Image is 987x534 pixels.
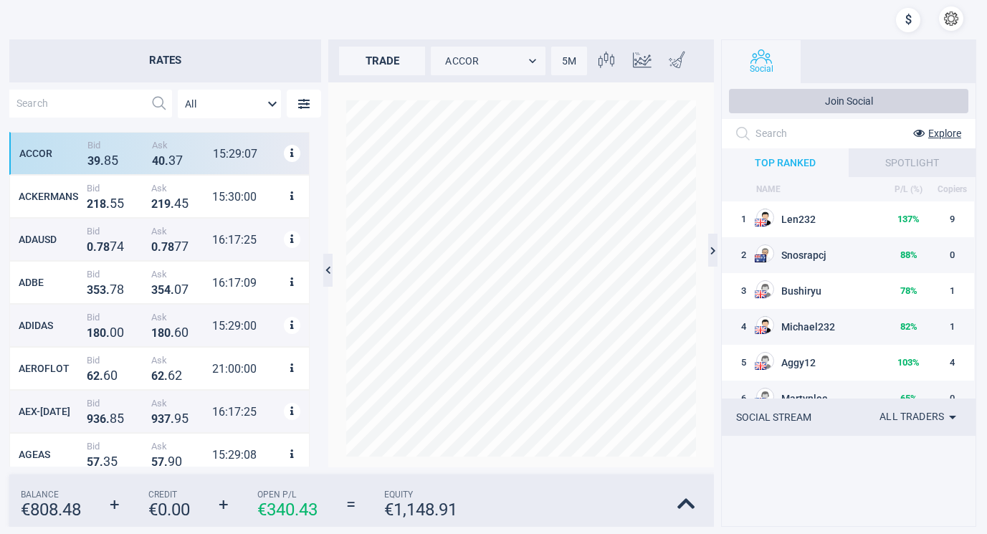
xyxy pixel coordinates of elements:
[755,290,766,298] img: US flag
[110,325,117,340] strong: 0
[181,282,189,297] strong: 7
[151,441,209,452] span: Ask
[93,283,100,297] strong: 5
[825,95,873,107] span: Join Social
[168,454,175,469] strong: 9
[117,239,124,254] strong: 4
[104,153,111,168] strong: 8
[19,320,83,331] div: ADIDAS
[93,412,100,426] strong: 3
[212,448,284,462] div: 15:29:08
[171,197,174,211] strong: .
[930,273,974,309] td: 1
[181,411,189,426] strong: 5
[897,357,920,368] strong: 103 %
[11,7,89,85] img: sirix
[168,153,176,168] strong: 3
[887,177,930,201] th: P/L (%)
[106,283,110,297] strong: .
[897,214,920,224] strong: 137 %
[722,345,754,381] td: 5
[750,64,773,74] span: Social
[87,398,144,409] span: Bid
[148,490,190,500] span: Credit
[165,154,168,168] strong: .
[117,282,124,297] strong: 8
[736,411,811,423] div: SOCIAL STREAM
[755,177,887,201] th: NAME
[87,197,93,211] strong: 2
[21,500,81,520] strong: € 808.48
[346,495,356,515] strong: =
[930,381,974,416] td: 0
[151,326,158,340] strong: 1
[87,226,144,237] span: Bid
[158,455,164,469] strong: 7
[879,406,961,429] div: All traders
[164,326,171,340] strong: 0
[175,368,182,383] strong: 2
[164,197,171,211] strong: 9
[755,273,887,309] td: Bushiryu
[87,412,93,426] strong: 9
[722,40,801,83] button: Social
[384,490,457,500] span: Equity
[930,309,974,345] td: 1
[722,273,974,309] tr: 3US flagBushiryu78%1
[97,240,103,254] strong: 7
[94,154,100,168] strong: 9
[158,197,164,211] strong: 1
[152,154,158,168] strong: 4
[151,283,158,297] strong: 3
[110,196,117,211] strong: 5
[212,405,284,419] div: 16:17:25
[176,153,183,168] strong: 7
[110,411,117,426] strong: 8
[171,412,174,426] strong: .
[755,219,766,227] img: US flag
[181,196,189,211] strong: 5
[100,412,106,426] strong: 6
[930,237,974,273] td: 0
[151,398,209,409] span: Ask
[87,369,93,383] strong: 6
[729,89,968,113] button: Join Social
[87,269,144,280] span: Bid
[93,455,100,469] strong: 7
[174,239,181,254] strong: 7
[930,345,974,381] td: 4
[100,197,106,211] strong: 8
[87,312,144,323] span: Bid
[722,309,754,345] td: 4
[103,240,110,254] strong: 8
[87,283,93,297] strong: 3
[21,490,81,500] span: Balance
[19,148,84,159] div: ACCOR
[106,412,110,426] strong: .
[87,183,144,194] span: Bid
[722,345,974,381] tr: 5GB flagAggy12103%4
[755,123,879,145] input: Search
[722,309,974,345] tr: 4US flagMichael23282%1
[339,47,425,75] div: trade
[257,500,318,520] strong: € 340.43
[722,201,974,237] tr: 1US flagLen232137%9
[181,239,189,254] strong: 7
[212,190,284,204] div: 15:30:00
[151,412,158,426] strong: 9
[93,240,97,254] strong: .
[87,355,144,366] span: Bid
[175,454,182,469] strong: 0
[168,368,175,383] strong: 6
[930,177,974,201] th: Copiers
[174,325,181,340] strong: 6
[110,282,117,297] strong: 7
[158,240,161,254] strong: .
[384,500,457,520] strong: € 1,148.91
[19,277,83,288] div: ADBE
[106,326,110,340] strong: .
[151,355,209,366] span: Ask
[900,285,917,296] strong: 78 %
[722,381,974,416] tr: 6GB flagMartynlee65%0
[219,495,229,515] strong: +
